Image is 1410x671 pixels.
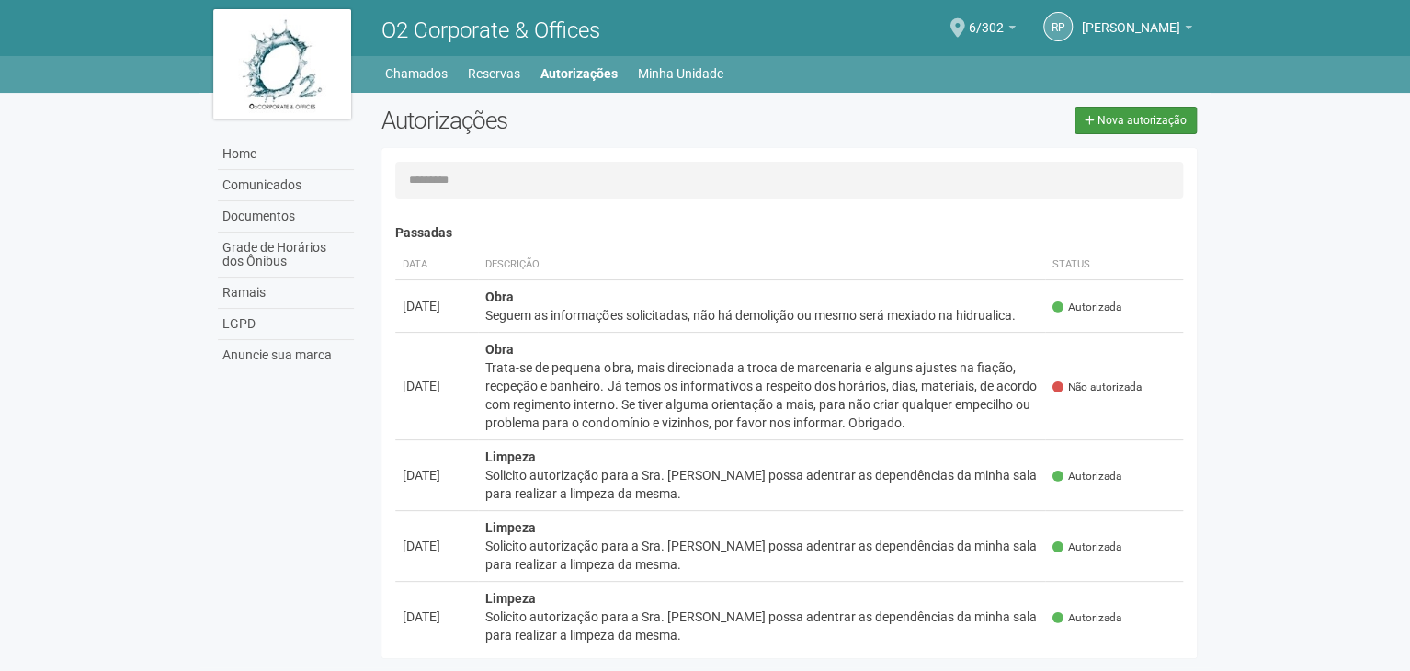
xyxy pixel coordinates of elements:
[395,226,1183,240] h4: Passadas
[969,23,1016,38] a: 6/302
[218,340,354,370] a: Anuncie sua marca
[485,591,536,606] strong: Limpeza
[1052,469,1121,484] span: Autorizada
[1075,107,1197,134] a: Nova autorização
[638,61,723,86] a: Minha Unidade
[218,170,354,201] a: Comunicados
[485,466,1038,503] div: Solicito autorização para a Sra. [PERSON_NAME] possa adentrar as dependências da minha sala para ...
[1082,3,1180,35] span: RAFAEL PELLEGRINO MEDEIROS PENNA BASTOS
[403,297,471,315] div: [DATE]
[213,9,351,119] img: logo.jpg
[1045,250,1183,280] th: Status
[485,449,536,464] strong: Limpeza
[403,608,471,626] div: [DATE]
[468,61,520,86] a: Reservas
[218,233,354,278] a: Grade de Horários dos Ônibus
[385,61,448,86] a: Chamados
[969,3,1004,35] span: 6/302
[218,309,354,340] a: LGPD
[1043,12,1073,41] a: RP
[395,250,478,280] th: Data
[1052,540,1121,555] span: Autorizada
[478,250,1045,280] th: Descrição
[1052,610,1121,626] span: Autorizada
[381,17,600,43] span: O2 Corporate & Offices
[1082,23,1192,38] a: [PERSON_NAME]
[485,358,1038,432] div: Trata-se de pequena obra, mais direcionada a troca de marcenaria e alguns ajustes na fiação, recp...
[381,107,775,134] h2: Autorizações
[403,377,471,395] div: [DATE]
[403,466,471,484] div: [DATE]
[1097,114,1187,127] span: Nova autorização
[218,201,354,233] a: Documentos
[485,537,1038,574] div: Solicito autorização para a Sra. [PERSON_NAME] possa adentrar as dependências da minha sala para ...
[540,61,618,86] a: Autorizações
[485,520,536,535] strong: Limpeza
[218,139,354,170] a: Home
[485,290,514,304] strong: Obra
[485,342,514,357] strong: Obra
[403,537,471,555] div: [DATE]
[1052,380,1142,395] span: Não autorizada
[218,278,354,309] a: Ramais
[485,306,1038,324] div: Seguem as informações solicitadas, não há demolição ou mesmo será mexiado na hidrualica.
[1052,300,1121,315] span: Autorizada
[485,608,1038,644] div: Solicito autorização para a Sra. [PERSON_NAME] possa adentrar as dependências da minha sala para ...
